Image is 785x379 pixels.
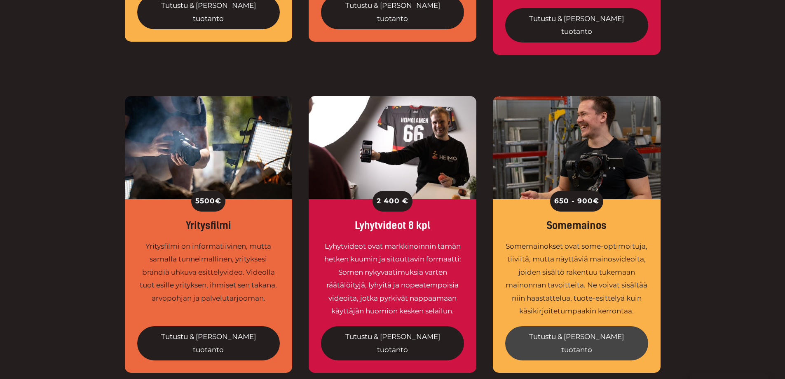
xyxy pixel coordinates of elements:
div: Lyhytvideot ovat markkinoinnin tämän hetken kuumin ja sitouttavin formaatti: Somen nykyvaatimuksi... [321,240,464,318]
img: Yritysvideo tuo yrityksesi parhaat puolet esiiin kiinnostavalla tavalla. [125,96,293,199]
div: Yritysfilmi on informatiivinen, mutta samalla tunnelmallinen, yrityksesi brändiä uhkuva esittelyv... [137,240,280,318]
div: 5500 [191,191,225,212]
a: Tutustu & [PERSON_NAME] tuotanto [505,326,648,360]
span: € [593,195,599,208]
a: Tutustu & [PERSON_NAME] tuotanto [137,326,280,360]
div: Somemainokset ovat some-optimoituja, tiiviitä, mutta näyttäviä mainosvideoita, joiden sisältö rak... [505,240,648,318]
div: Somemainos [505,220,648,232]
a: Tutustu & [PERSON_NAME] tuotanto [321,326,464,360]
div: 2 400 € [373,191,412,212]
div: 650 - 900 [550,191,603,212]
img: Somevideo on tehokas formaatti digimarkkinointiin. [309,96,476,199]
div: Yritysfilmi [137,220,280,232]
span: € [215,195,221,208]
div: Lyhytvideot 8 kpl [321,220,464,232]
a: Tutustu & [PERSON_NAME] tuotanto [505,8,648,42]
img: Videokuvaaja William gimbal kädessä hymyilemässä asiakkaan varastotiloissa kuvauksissa. [493,96,661,199]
